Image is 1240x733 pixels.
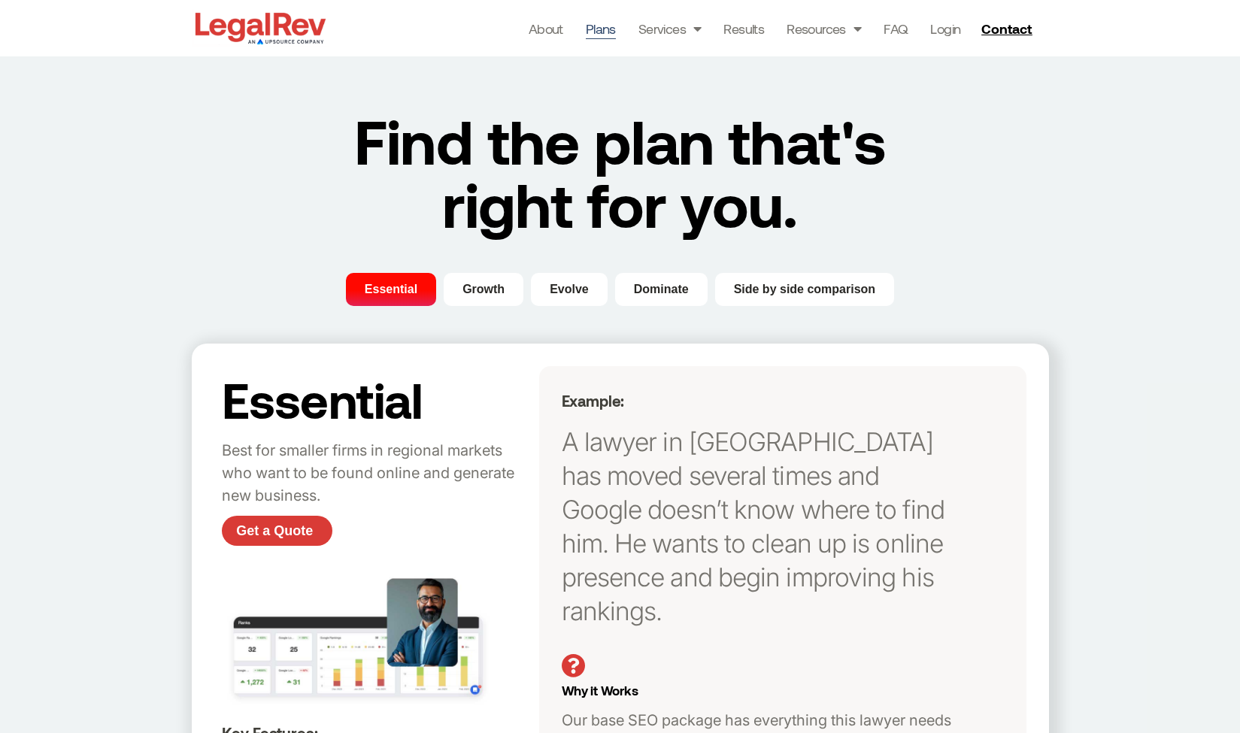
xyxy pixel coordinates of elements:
a: Contact [975,17,1041,41]
p: A lawyer in [GEOGRAPHIC_DATA] has moved several times and Google doesn’t know where to find him. ... [562,425,958,628]
h2: Find the plan that's right for you. [320,109,920,235]
span: Growth [462,280,505,298]
a: Get a Quote [222,516,332,546]
span: Essential [365,280,417,298]
span: Get a Quote [236,524,313,538]
a: Resources [787,18,861,39]
a: Login [930,18,960,39]
a: About [529,18,563,39]
h5: Example: [562,392,958,410]
a: FAQ [884,18,908,39]
span: Why it Works [562,683,638,698]
a: Results [723,18,764,39]
a: Services [638,18,702,39]
span: Evolve [550,280,589,298]
span: Contact [981,22,1032,35]
span: Dominate [634,280,689,298]
p: Best for smaller firms in regional markets who want to be found online and generate new business. [222,440,532,507]
nav: Menu [529,18,961,39]
a: Plans [586,18,616,39]
h2: Essential [222,374,532,425]
span: Side by side comparison [734,280,876,298]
